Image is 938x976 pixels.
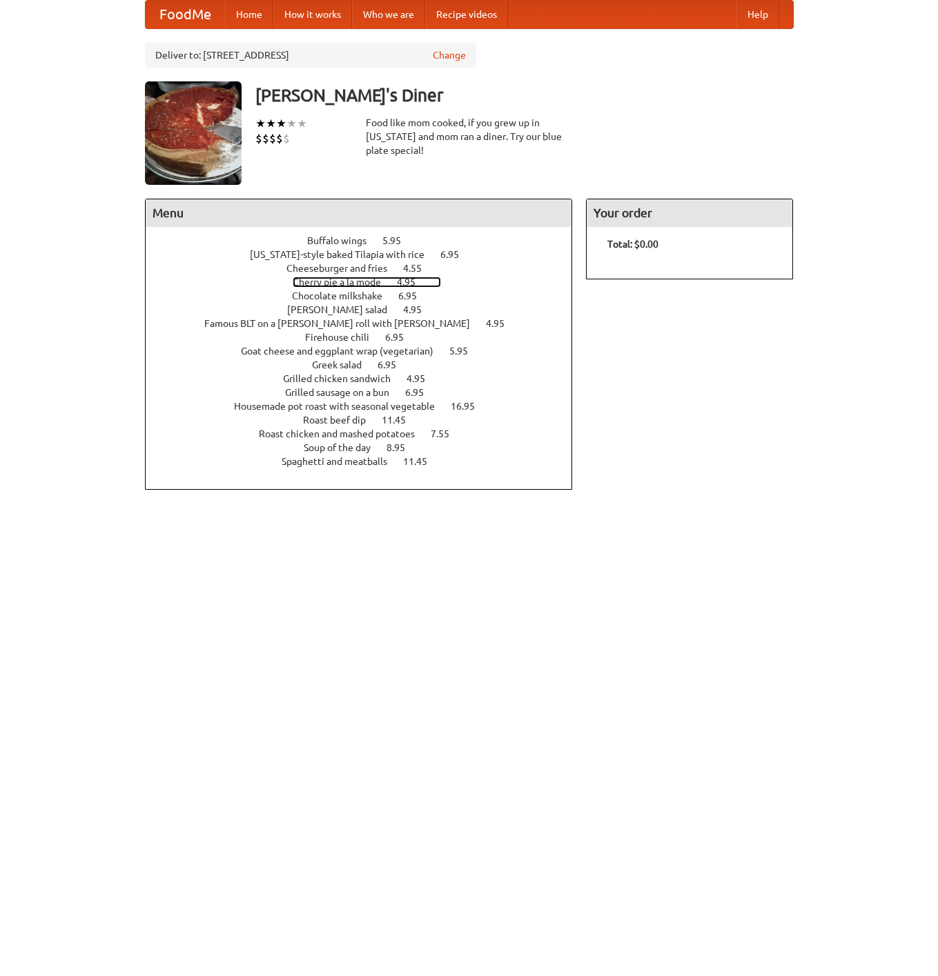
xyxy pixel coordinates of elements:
span: Buffalo wings [307,235,380,246]
span: Housemade pot roast with seasonal vegetable [234,401,449,412]
a: Buffalo wings 5.95 [307,235,427,246]
li: ★ [266,116,276,131]
a: How it works [273,1,352,28]
a: Cherry pie a la mode 4.95 [293,277,441,288]
a: Cheeseburger and fries 4.55 [286,263,447,274]
a: Firehouse chili 6.95 [305,332,429,343]
a: [PERSON_NAME] salad 4.95 [287,304,447,315]
li: $ [283,131,290,146]
a: [US_STATE]-style baked Tilapia with rice 6.95 [250,249,485,260]
span: Famous BLT on a [PERSON_NAME] roll with [PERSON_NAME] [204,318,484,329]
span: Soup of the day [304,442,384,453]
h3: [PERSON_NAME]'s Diner [255,81,794,109]
li: $ [276,131,283,146]
h4: Your order [587,199,792,227]
span: Roast chicken and mashed potatoes [259,428,429,439]
a: Housemade pot roast with seasonal vegetable 16.95 [234,401,500,412]
a: Grilled sausage on a bun 6.95 [285,387,449,398]
span: 4.55 [403,263,436,274]
li: $ [269,131,276,146]
a: Roast chicken and mashed potatoes 7.55 [259,428,475,439]
a: Help [736,1,779,28]
span: Grilled sausage on a bun [285,387,403,398]
h4: Menu [146,199,572,227]
li: $ [262,131,269,146]
span: 4.95 [407,373,439,384]
a: Who we are [352,1,425,28]
li: ★ [255,116,266,131]
a: Goat cheese and eggplant wrap (vegetarian) 5.95 [241,346,494,357]
span: 7.55 [431,428,463,439]
b: Total: $0.00 [607,239,658,250]
a: Soup of the day 8.95 [304,442,431,453]
span: 5.95 [449,346,482,357]
li: ★ [276,116,286,131]
div: Food like mom cooked, if you grew up in [US_STATE] and mom ran a diner. Try our blue plate special! [366,116,573,157]
span: 4.95 [486,318,518,329]
a: Recipe videos [425,1,508,28]
a: Change [433,48,466,62]
span: 16.95 [451,401,489,412]
span: Greek salad [312,359,375,370]
span: [PERSON_NAME] salad [287,304,401,315]
span: 8.95 [387,442,419,453]
a: Roast beef dip 11.45 [303,415,431,426]
span: Cheeseburger and fries [286,263,401,274]
a: FoodMe [146,1,225,28]
span: 11.45 [382,415,420,426]
span: 4.95 [403,304,436,315]
span: 6.95 [398,290,431,301]
span: Grilled chicken sandwich [283,373,404,384]
div: Deliver to: [STREET_ADDRESS] [145,43,476,68]
span: 4.95 [397,277,429,288]
span: Goat cheese and eggplant wrap (vegetarian) [241,346,447,357]
span: [US_STATE]-style baked Tilapia with rice [250,249,438,260]
span: 6.95 [378,359,410,370]
span: Roast beef dip [303,415,380,426]
span: Spaghetti and meatballs [282,456,401,467]
span: Chocolate milkshake [292,290,396,301]
a: Spaghetti and meatballs 11.45 [282,456,453,467]
li: $ [255,131,262,146]
a: Chocolate milkshake 6.95 [292,290,442,301]
img: angular.jpg [145,81,242,185]
li: ★ [286,116,297,131]
li: ★ [297,116,307,131]
span: 6.95 [440,249,473,260]
a: Home [225,1,273,28]
a: Famous BLT on a [PERSON_NAME] roll with [PERSON_NAME] 4.95 [204,318,530,329]
span: 6.95 [405,387,438,398]
span: 6.95 [385,332,418,343]
span: Firehouse chili [305,332,383,343]
span: 11.45 [403,456,441,467]
span: Cherry pie a la mode [293,277,395,288]
a: Grilled chicken sandwich 4.95 [283,373,451,384]
a: Greek salad 6.95 [312,359,422,370]
span: 5.95 [382,235,415,246]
